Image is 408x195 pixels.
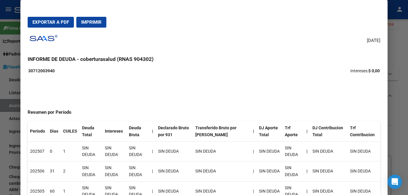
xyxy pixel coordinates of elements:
[193,121,251,141] th: Transferido Bruto por [PERSON_NAME]
[126,161,150,181] td: SIN DEUDA
[102,161,126,181] td: SIN DEUDA
[61,141,80,161] td: 1
[126,121,150,141] th: Deuda Bruta
[81,19,102,25] span: Imprimir
[257,161,283,181] td: SIN DEUDA
[76,17,106,28] button: Imprimir
[193,141,251,161] td: SIN DEUDA
[304,121,310,141] th: |
[310,161,348,181] td: SIN DEUDA
[47,161,61,181] td: 31
[348,141,380,161] td: SIN DEUDA
[310,141,348,161] td: SIN DEUDA
[150,141,156,161] td: |
[388,175,402,189] div: Open Intercom Messenger
[150,161,156,181] td: |
[28,61,69,73] strong: FIBRAL BANDA S.R.L. 30712003940
[348,161,380,181] td: SIN DEUDA
[28,121,47,141] th: Periodo
[304,141,310,161] th: |
[126,141,150,161] td: SIN DEUDA
[282,121,304,141] th: Trf Aporte
[304,161,310,181] th: |
[28,141,47,161] td: 202507
[251,161,257,181] td: |
[102,141,126,161] td: SIN DEUDA
[368,68,380,73] strong: $ 0,00
[257,141,283,161] td: SIN DEUDA
[257,121,283,141] th: DJ Aporte Total
[193,161,251,181] td: SIN DEUDA
[156,141,193,161] td: SIN DEUDA
[80,121,102,141] th: Deuda Total
[61,161,80,181] td: 2
[348,121,380,141] th: Trf Contribucion
[47,121,61,141] th: Dias
[80,141,102,161] td: SIN DEUDA
[310,121,348,141] th: DJ Contribucion Total
[282,161,304,181] td: SIN DEUDA
[61,121,80,141] th: CUILES
[28,17,74,28] button: Exportar a PDF
[251,141,257,161] td: |
[80,161,102,181] td: SIN DEUDA
[102,121,126,141] th: Intereses
[28,55,380,63] h3: INFORME DE DEUDA - coberturasalud (RNAS 904302)
[156,121,193,141] th: Declarado Bruto por 931
[367,37,380,44] span: [DATE]
[150,121,156,141] th: |
[47,141,61,161] td: 0
[32,19,69,25] span: Exportar a PDF
[282,141,304,161] td: SIN DEUDA
[28,161,47,181] td: 202506
[28,109,380,116] h4: Resumen por Período
[156,161,193,181] td: SIN DEUDA
[251,121,257,141] th: |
